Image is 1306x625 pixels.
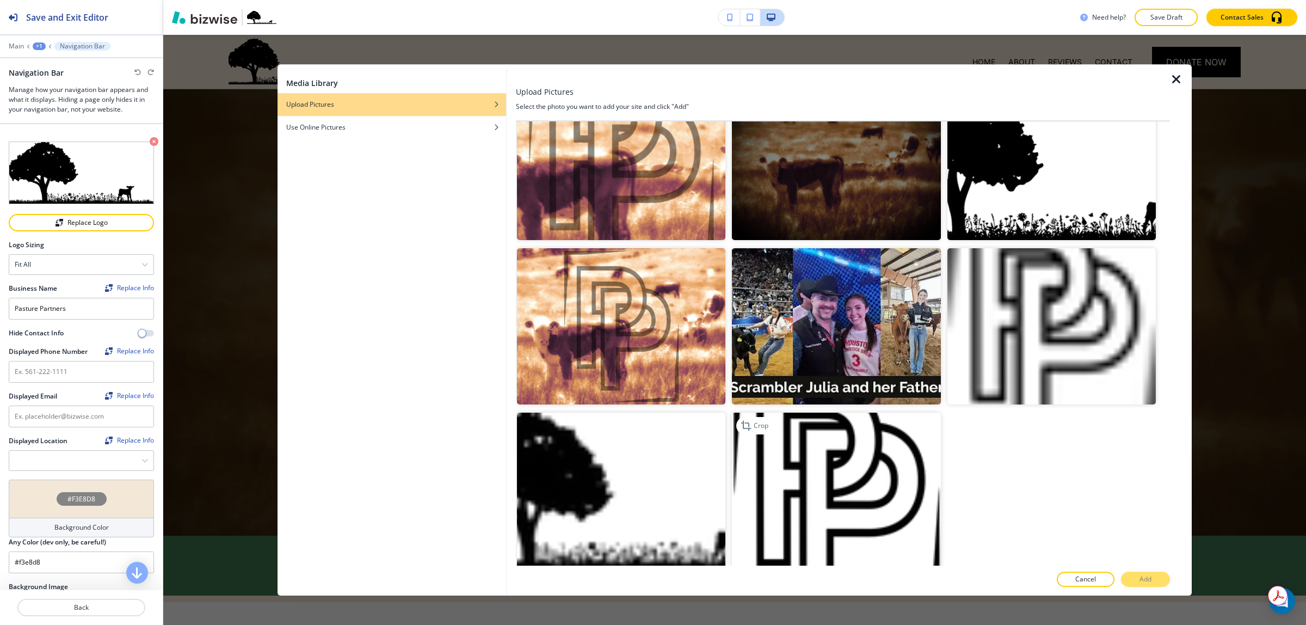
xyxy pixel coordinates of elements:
h2: Business Name [9,284,57,293]
h2: Any Color (dev only, be careful!) [9,537,106,547]
button: ReplaceReplace Info [105,284,154,292]
button: ReplaceReplace Info [105,347,154,355]
h2: Displayed Location [9,436,67,446]
h4: Select the photo you want to add your site and click "Add" [516,102,1170,112]
div: Crop [736,418,773,435]
h3: Manage how your navigation bar appears and what it displays. Hiding a page only hides it in your ... [9,85,154,114]
div: Replace Info [105,347,154,355]
div: Replace Info [105,392,154,400]
button: Back [17,599,145,616]
img: Your Logo [247,11,276,23]
h2: Save and Exit Editor [26,11,108,24]
button: #F3E8D8Background Color [9,480,154,537]
h2: Displayed Email [9,391,57,401]
h2: Media Library [286,77,338,89]
button: +1 [33,42,46,50]
h2: Background Image [9,582,154,592]
span: Find and replace this information across Bizwise [105,392,154,401]
h4: Upload Pictures [286,100,334,109]
span: Find and replace this information across Bizwise [105,347,154,356]
img: Replace [105,437,113,444]
h2: Navigation Bar [9,67,64,78]
img: Replace [56,219,63,226]
button: Contact Sales [1206,9,1297,26]
h4: Fit all [15,260,31,269]
img: Bizwise Logo [172,11,237,24]
h2: Hide Contact Info [9,328,64,338]
h2: Displayed Phone Number [9,347,88,357]
h2: Logo Sizing [9,240,44,250]
button: Use Online Pictures [278,116,506,139]
button: ReplaceReplace Info [105,392,154,400]
button: ReplaceReplace Logo [9,214,154,231]
h4: Background Color [54,523,109,532]
img: Replace [105,284,113,292]
p: Crop [754,421,768,431]
img: Replace [105,392,113,400]
span: Find and replace this information across Bizwise [105,284,154,293]
div: Replace Info [105,284,154,292]
h3: Upload Pictures [516,86,574,97]
button: Save Draft [1135,9,1198,26]
p: Cancel [1075,574,1096,584]
button: Cancel [1057,572,1114,587]
input: Ex. 561-222-1111 [9,361,154,383]
span: Find and replace this information across Bizwise [105,437,154,445]
p: Back [19,603,144,612]
button: Upload Pictures [278,93,506,116]
button: Navigation Bar [54,42,110,51]
input: Ex. placeholder@bizwise.com [9,406,154,427]
div: Replace Logo [10,219,153,226]
h4: #F3E8D8 [67,494,95,504]
input: Manual Input [9,451,141,470]
div: Replace Info [105,437,154,444]
button: ReplaceReplace Info [105,437,154,444]
img: Replace [105,347,113,355]
button: Main [9,42,24,50]
p: Save Draft [1149,13,1184,22]
img: logo [9,142,154,204]
h3: Need help? [1092,13,1126,22]
p: Navigation Bar [60,42,105,50]
p: Contact Sales [1221,13,1264,22]
h4: Use Online Pictures [286,122,346,132]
